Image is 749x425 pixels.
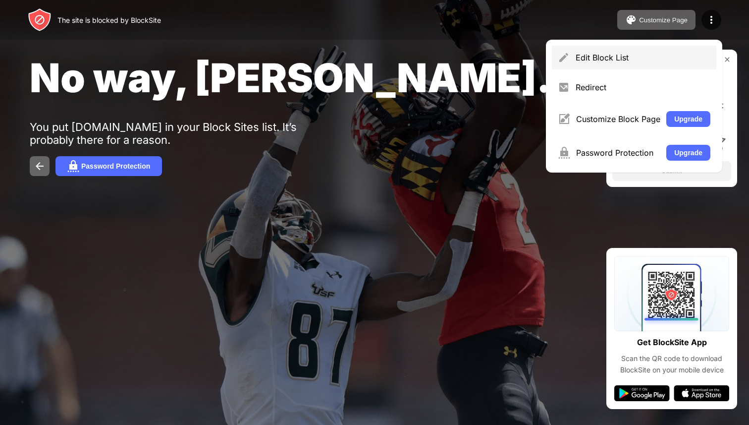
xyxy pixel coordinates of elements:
[576,114,660,124] div: Customize Block Page
[637,335,707,350] div: Get BlockSite App
[614,353,729,375] div: Scan the QR code to download BlockSite on your mobile device
[28,8,52,32] img: header-logo.svg
[67,160,79,172] img: password.svg
[625,14,637,26] img: pallet.svg
[558,81,570,93] img: menu-redirect.svg
[57,16,161,24] div: The site is blocked by BlockSite
[705,14,717,26] img: menu-icon.svg
[558,52,570,63] img: menu-pencil.svg
[81,162,150,170] div: Password Protection
[30,121,336,146] div: You put [DOMAIN_NAME] in your Block Sites list. It’s probably there for a reason.
[576,53,710,62] div: Edit Block List
[34,160,46,172] img: back.svg
[558,113,570,125] img: menu-customize.svg
[614,385,670,401] img: google-play.svg
[576,148,660,158] div: Password Protection
[30,54,551,102] span: No way, [PERSON_NAME].
[639,16,688,24] div: Customize Page
[55,156,162,176] button: Password Protection
[617,10,695,30] button: Customize Page
[674,385,729,401] img: app-store.svg
[614,256,729,331] img: qrcode.svg
[666,145,710,161] button: Upgrade
[576,82,710,92] div: Redirect
[723,56,731,63] img: rate-us-close.svg
[558,147,570,159] img: menu-password.svg
[666,111,710,127] button: Upgrade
